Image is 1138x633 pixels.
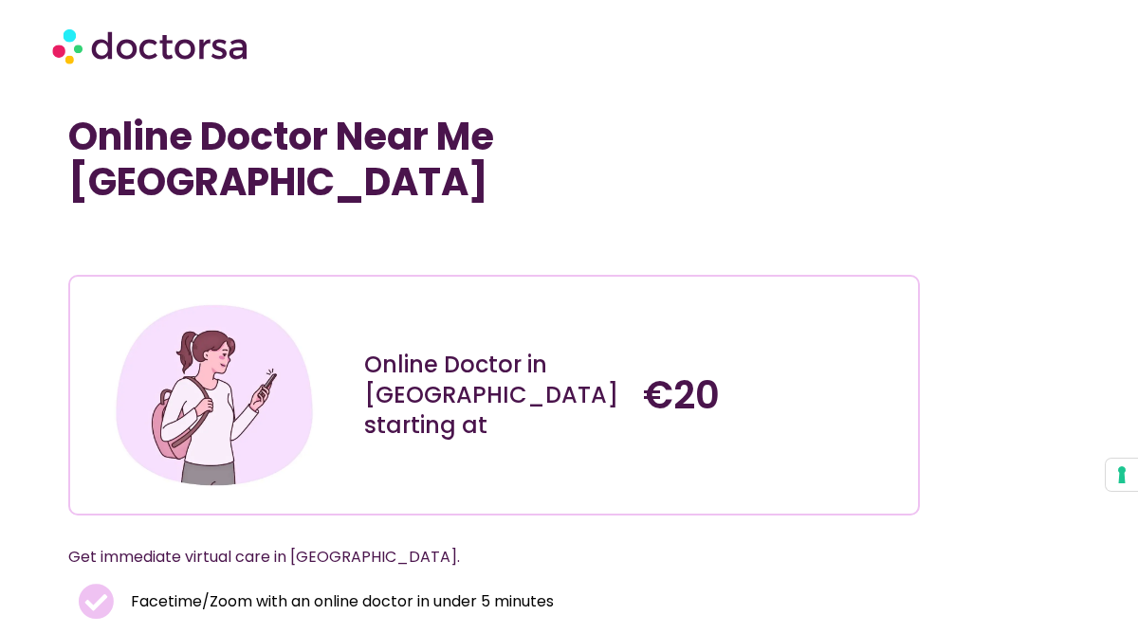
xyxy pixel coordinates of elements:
[68,114,920,205] h1: Online Doctor Near Me [GEOGRAPHIC_DATA]
[1106,459,1138,491] button: Your consent preferences for tracking technologies
[364,350,625,441] div: Online Doctor in [GEOGRAPHIC_DATA] starting at
[110,291,319,499] img: Illustration depicting a young woman in a casual outfit, engaged with her smartphone. She has a p...
[68,544,874,570] p: Get immediate virtual care in [GEOGRAPHIC_DATA].
[126,588,554,615] span: Facetime/Zoom with an online doctor in under 5 minutes
[78,233,362,256] iframe: Customer reviews powered by Trustpilot
[643,372,904,418] h4: €20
